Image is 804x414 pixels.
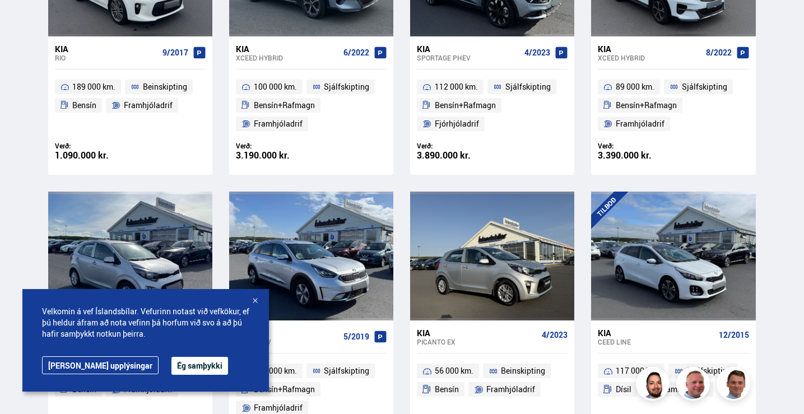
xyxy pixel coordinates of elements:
div: 3.190.000 kr. [236,151,312,160]
span: 89 000 km. [616,80,654,94]
img: FbJEzSuNWCJXmdc-.webp [718,369,752,402]
button: Ég samþykki [171,357,228,375]
a: [PERSON_NAME] upplýsingar [42,356,159,374]
span: Beinskipting [501,364,545,378]
span: 4/2023 [542,331,568,339]
div: Kia [598,328,714,338]
span: Fjórhjóladrif [435,117,479,131]
span: 117 000 km. [616,364,659,378]
span: Sjálfskipting [324,364,369,378]
span: 9/2017 [162,48,188,57]
div: Verð: [598,142,673,150]
div: 3.390.000 kr. [598,151,673,160]
img: siFngHWaQ9KaOqBr.png [678,369,712,402]
span: Bensín+Rafmagn [254,99,315,112]
a: Kia Sportage PHEV 4/2023 112 000 km. Sjálfskipting Bensín+Rafmagn Fjórhjóladrif Verð: 3.890.000 kr. [410,36,574,175]
div: Kia [417,328,537,338]
div: 3.890.000 kr. [417,151,492,160]
button: Opna LiveChat spjallviðmót [9,4,43,38]
span: Framhjóladrif [254,117,303,131]
span: Framhjóladrif [616,117,664,131]
span: 8/2022 [706,48,732,57]
span: Framhjóladrif [124,99,173,112]
div: Verð: [417,142,492,150]
a: Kia XCeed HYBRID 8/2022 89 000 km. Sjálfskipting Bensín+Rafmagn Framhjóladrif Verð: 3.390.000 kr. [591,36,755,175]
a: Kia Rio 9/2017 189 000 km. Beinskipting Bensín Framhjóladrif Verð: 1.090.000 kr. [48,36,212,175]
span: Sjálfskipting [505,80,551,94]
span: 12/2015 [719,331,749,339]
div: Sportage PHEV [417,54,520,62]
div: Kia [417,44,520,54]
span: 56 000 km. [435,364,473,378]
span: Bensín+Rafmagn [254,383,315,396]
span: 4/2023 [524,48,550,57]
div: Niro PHEV [236,338,339,346]
span: Sjálfskipting [686,364,732,378]
span: 6/2022 [343,48,369,57]
span: Bensín+Rafmagn [435,99,496,112]
div: Picanto EX [417,338,537,346]
div: Verð: [55,142,131,150]
div: Kia [236,44,339,54]
span: Framhjóladrif [486,383,535,396]
img: nhp88E3Fdnt1Opn2.png [638,369,671,402]
span: Sjálfskipting [682,80,727,94]
span: Bensín [72,99,96,112]
div: Kia [236,328,339,338]
a: Kia XCeed HYBRID 6/2022 100 000 km. Sjálfskipting Bensín+Rafmagn Framhjóladrif Verð: 3.190.000 kr. [229,36,393,175]
div: Verð: [236,142,312,150]
span: 5/2019 [343,332,369,341]
div: XCeed HYBRID [598,54,701,62]
span: Bensín [435,383,459,396]
span: 104 000 km. [254,364,297,378]
span: 100 000 km. [254,80,297,94]
div: Kia [598,44,701,54]
div: XCeed HYBRID [236,54,339,62]
div: 1.090.000 kr. [55,151,131,160]
span: 112 000 km. [435,80,478,94]
span: Velkomin á vef Íslandsbílar. Vefurinn notast við vefkökur, ef þú heldur áfram að nota vefinn þá h... [42,306,249,339]
span: Beinskipting [143,80,187,94]
div: Rio [55,54,158,62]
span: 189 000 km. [72,80,115,94]
div: Kia [55,44,158,54]
span: Dísil [616,383,631,396]
span: Sjálfskipting [324,80,369,94]
span: Bensín+Rafmagn [616,99,677,112]
div: Ceed LINE [598,338,714,346]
